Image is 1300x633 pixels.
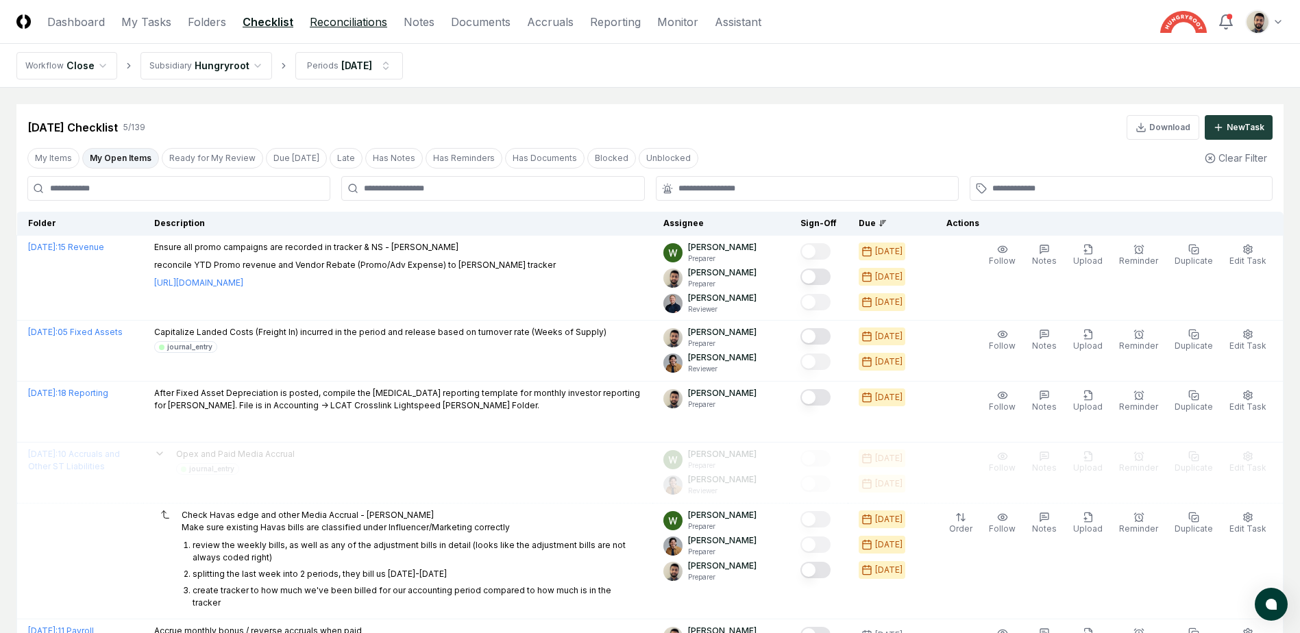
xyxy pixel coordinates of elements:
span: Follow [989,256,1016,266]
button: Mark complete [800,243,831,260]
span: Upload [1073,340,1103,351]
button: Mark complete [800,511,831,527]
button: My Open Items [82,148,159,169]
img: ACg8ocIK_peNeqvot3Ahh9567LsVhi0q3GD2O_uFDzmfmpbAfkCWeQ=s96-c [663,243,683,262]
button: Duplicate [1172,241,1216,270]
span: Duplicate [1175,340,1213,351]
span: Duplicate [1175,523,1213,534]
img: Hungryroot logo [1160,11,1207,33]
button: NewTask [1205,115,1273,140]
p: Reviewer [688,364,757,374]
span: Reminder [1119,523,1158,534]
button: Duplicate [1172,387,1216,416]
span: Order [949,523,972,534]
button: Upload [1070,509,1105,538]
span: Edit Task [1229,256,1266,266]
button: Follow [986,387,1018,416]
div: New Task [1227,121,1264,134]
img: ACg8ocLvq7MjQV6RZF1_Z8o96cGG_vCwfvrLdMx8PuJaibycWA8ZaAE=s96-c [663,294,683,313]
button: Due Today [266,148,327,169]
p: [PERSON_NAME] [688,292,757,304]
span: [DATE] : [28,388,58,398]
p: [PERSON_NAME] [688,266,757,279]
div: [DATE] [875,356,903,368]
span: Follow [989,523,1016,534]
p: Reviewer [688,304,757,314]
button: Reminder [1116,326,1161,355]
button: Has Documents [505,148,585,169]
a: [DATE]:18 Reporting [28,388,108,398]
p: Ensure all promo campaigns are recorded in tracker & NS - [PERSON_NAME] [154,241,556,253]
button: Mark complete [800,536,831,553]
button: Edit Task [1227,387,1269,416]
button: Reminder [1116,509,1161,538]
a: Checklist [243,14,293,30]
button: Mark complete [800,269,831,285]
p: [PERSON_NAME] [688,326,757,338]
th: Assignee [652,212,789,236]
p: Preparer [688,547,757,557]
p: create tracker to how much we've been billed for our accounting period compared to how much is in... [193,585,611,608]
span: Upload [1073,523,1103,534]
button: Has Notes [365,148,423,169]
button: Upload [1070,241,1105,270]
button: Edit Task [1227,241,1269,270]
img: d09822cc-9b6d-4858-8d66-9570c114c672_214030b4-299a-48fd-ad93-fc7c7aef54c6.png [1247,11,1268,33]
button: Mark complete [800,353,831,370]
button: Order [946,509,975,538]
p: [PERSON_NAME] [688,387,757,399]
button: Reminder [1116,387,1161,416]
div: [DATE] [875,564,903,576]
span: Follow [989,401,1016,412]
span: Reminder [1119,401,1158,412]
p: [PERSON_NAME] [688,241,757,253]
a: [URL][DOMAIN_NAME] [154,277,243,289]
p: [PERSON_NAME] [688,509,757,521]
button: Follow [986,241,1018,270]
img: d09822cc-9b6d-4858-8d66-9570c114c672_214030b4-299a-48fd-ad93-fc7c7aef54c6.png [663,269,683,288]
p: Preparer [688,572,757,582]
p: Preparer [688,279,757,289]
div: [DATE] [875,271,903,283]
div: [DATE] [875,513,903,525]
span: Upload [1073,401,1103,412]
p: Preparer [688,521,757,532]
img: ACg8ocIj8Ed1971QfF93IUVvJX6lPm3y0CRToLvfAg4p8TYQk6NAZIo=s96-c [663,536,683,556]
th: Description [143,212,652,236]
button: Upload [1070,326,1105,355]
a: Dashboard [47,14,105,30]
div: [DATE] [875,391,903,404]
th: Folder [17,212,144,236]
div: [DATE] [875,245,903,258]
button: Notes [1029,387,1059,416]
button: Download [1127,115,1199,140]
a: [DATE]:05 Fixed Assets [28,327,123,337]
div: Actions [935,217,1273,229]
button: Duplicate [1172,509,1216,538]
a: Reconciliations [310,14,387,30]
span: Edit Task [1229,523,1266,534]
button: Upload [1070,387,1105,416]
p: reconcile YTD Promo revenue and Vendor Rebate (Promo/Adv Expense) to [PERSON_NAME] tracker [154,259,556,271]
div: Periods [307,60,339,72]
button: Ready for My Review [162,148,263,169]
a: Notes [404,14,434,30]
p: [PERSON_NAME] [688,534,757,547]
button: My Items [27,148,79,169]
img: ACg8ocIj8Ed1971QfF93IUVvJX6lPm3y0CRToLvfAg4p8TYQk6NAZIo=s96-c [663,353,683,373]
button: Follow [986,326,1018,355]
a: Documents [451,14,511,30]
span: [DATE] : [28,242,58,252]
button: Edit Task [1227,509,1269,538]
div: journal_entry [167,342,212,352]
button: Mark complete [800,328,831,345]
button: Follow [986,509,1018,538]
span: Follow [989,340,1016,351]
img: Logo [16,14,31,29]
button: Reminder [1116,241,1161,270]
div: Due [859,217,913,229]
a: [DATE]:15 Revenue [28,242,104,252]
button: atlas-launcher [1255,588,1288,621]
div: 5 / 139 [123,121,145,134]
span: Notes [1032,256,1057,266]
